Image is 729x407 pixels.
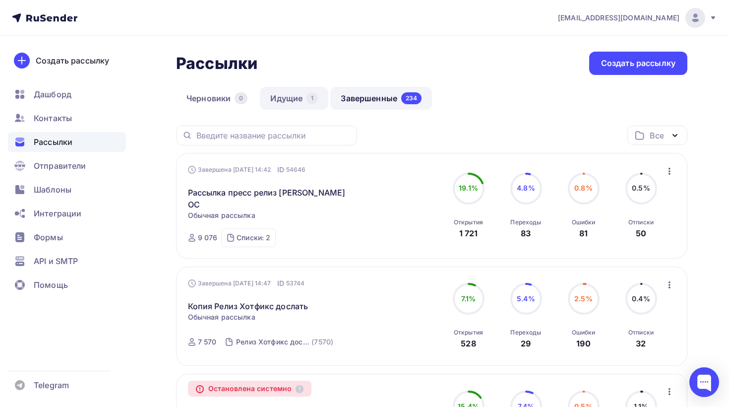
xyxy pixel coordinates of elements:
div: 528 [461,338,476,349]
div: 29 [521,338,531,349]
span: 0.5% [632,184,650,192]
span: 5.4% [517,294,535,303]
span: Шаблоны [34,184,71,196]
h2: Рассылки [176,54,257,73]
a: Контакты [8,108,126,128]
a: Идущие1 [260,87,328,110]
a: Завершенные234 [330,87,432,110]
a: Релиз Хотфикс дослать 2 (7570) [235,334,334,350]
span: ID [277,165,284,175]
div: 1 [306,92,318,104]
div: Завершена [DATE] 14:47 [188,278,305,288]
span: Интеграции [34,207,81,219]
span: Рассылки [34,136,72,148]
a: Шаблоны [8,180,126,200]
div: Ошибки [572,329,596,337]
div: Отписки [628,329,654,337]
div: Остановлена системно [188,381,312,397]
span: Отправители [34,160,86,172]
a: [EMAIL_ADDRESS][DOMAIN_NAME] [558,8,717,28]
div: Списки: 2 [237,233,270,243]
div: 32 [636,338,646,349]
div: Открытия [454,218,483,226]
a: Черновики0 [176,87,258,110]
div: Переходы [510,329,541,337]
a: Рассылка пресс релиз [PERSON_NAME] ОС [188,187,358,210]
span: API и SMTP [34,255,78,267]
div: Переходы [510,218,541,226]
div: Релиз Хотфикс дослать 2 [236,337,309,347]
div: Создать рассылку [601,58,675,69]
a: Рассылки [8,132,126,152]
input: Введите название рассылки [196,130,351,141]
span: 0.8% [574,184,593,192]
span: Обычная рассылка [188,312,255,322]
span: [EMAIL_ADDRESS][DOMAIN_NAME] [558,13,679,23]
span: ID [277,278,284,288]
span: 7.1% [461,294,476,303]
span: Обычная рассылка [188,210,255,220]
a: Копия Релиз Хотфикс дослать [188,300,308,312]
span: Контакты [34,112,72,124]
div: Отписки [628,218,654,226]
a: Формы [8,227,126,247]
div: Ошибки [572,218,596,226]
span: 2.5% [574,294,593,303]
span: Формы [34,231,63,243]
div: (7570) [311,337,333,347]
div: 81 [579,227,588,239]
div: 190 [576,338,590,349]
span: 19.1% [459,184,478,192]
div: 234 [401,92,422,104]
span: 4.8% [517,184,535,192]
div: Завершена [DATE] 14:42 [188,165,306,175]
span: 54646 [286,165,306,175]
div: Создать рассылку [36,55,109,67]
a: Отправители [8,156,126,176]
div: Открытия [454,329,483,337]
button: Все [627,126,687,145]
span: Помощь [34,279,68,291]
div: 9 076 [198,233,218,243]
div: Все [650,130,664,141]
span: Дашборд [34,88,71,100]
div: 1 721 [459,227,478,239]
span: 0.4% [632,294,650,303]
span: 53744 [286,278,305,288]
div: 83 [521,227,531,239]
div: 7 570 [198,337,217,347]
a: Дашборд [8,84,126,104]
div: 0 [235,92,247,104]
div: 50 [636,227,646,239]
span: Telegram [34,379,69,391]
